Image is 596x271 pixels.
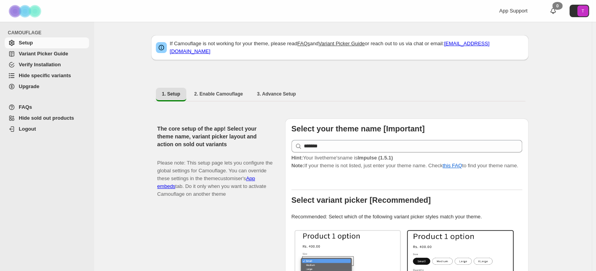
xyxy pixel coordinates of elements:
b: Select variant picker [Recommended] [291,196,431,204]
p: Please note: This setup page lets you configure the global settings for Camouflage. You can overr... [157,151,273,198]
a: Hide sold out products [5,113,89,124]
a: Hide specific variants [5,70,89,81]
strong: Note: [291,163,304,168]
span: CAMOUFLAGE [8,30,90,36]
a: Verify Installation [5,59,89,70]
a: this FAQ [443,163,462,168]
p: Recommended: Select which of the following variant picker styles match your theme. [291,213,522,221]
b: Select your theme name [Important] [291,124,425,133]
a: Variant Picker Guide [318,41,364,46]
img: Camouflage [6,0,45,22]
span: Your live theme's name is [291,155,393,161]
h2: The core setup of the app! Select your theme name, variant picker layout and action on sold out v... [157,125,273,148]
span: Hide sold out products [19,115,74,121]
button: Avatar with initials T [569,5,589,17]
div: 0 [552,2,562,10]
span: 3. Advance Setup [257,91,296,97]
span: App Support [499,8,527,14]
span: Setup [19,40,33,46]
span: Verify Installation [19,62,61,67]
span: FAQs [19,104,32,110]
span: Avatar with initials T [577,5,588,16]
a: Setup [5,37,89,48]
text: T [582,9,584,13]
span: Variant Picker Guide [19,51,68,57]
p: If Camouflage is not working for your theme, please read and or reach out to us via chat or email: [170,40,524,55]
span: Logout [19,126,36,132]
strong: Hint: [291,155,303,161]
span: 2. Enable Camouflage [194,91,243,97]
a: Logout [5,124,89,135]
span: Upgrade [19,83,39,89]
a: 0 [549,7,557,15]
a: FAQs [5,102,89,113]
a: FAQs [297,41,310,46]
strong: Impulse (1.5.1) [357,155,393,161]
span: 1. Setup [162,91,180,97]
a: Variant Picker Guide [5,48,89,59]
a: Upgrade [5,81,89,92]
span: Hide specific variants [19,73,71,78]
p: If your theme is not listed, just enter your theme name. Check to find your theme name. [291,154,522,170]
